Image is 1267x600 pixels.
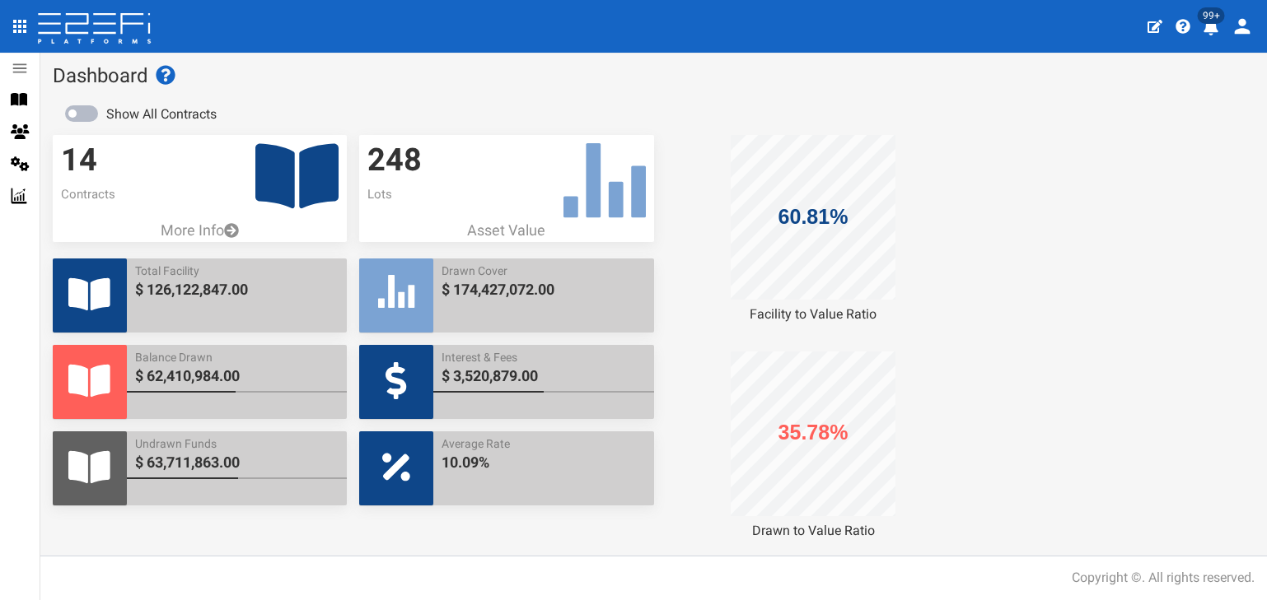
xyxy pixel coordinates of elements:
span: $ 63,711,863.00 [135,452,339,473]
span: Average Rate [442,435,645,452]
p: Lots [367,186,645,203]
span: $ 62,410,984.00 [135,365,339,387]
span: $ 174,427,072.00 [442,279,645,300]
span: Total Facility [135,263,339,279]
span: Interest & Fees [442,349,645,365]
span: $ 126,122,847.00 [135,279,339,300]
span: Undrawn Funds [135,435,339,452]
span: Drawn Cover [442,263,645,279]
span: $ 3,520,879.00 [442,365,645,387]
span: 10.09% [442,452,645,473]
h3: 14 [61,143,339,178]
a: More Info [53,220,347,241]
h1: Dashboard [53,65,1255,86]
span: Balance Drawn [135,349,339,365]
div: Drawn to Value Ratio [666,522,960,541]
p: Asset Value [359,220,653,241]
h3: 248 [367,143,645,178]
div: Facility to Value Ratio [666,305,960,324]
p: Contracts [61,186,339,203]
div: Copyright ©. All rights reserved. [1072,569,1255,588]
label: Show All Contracts [106,105,217,124]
